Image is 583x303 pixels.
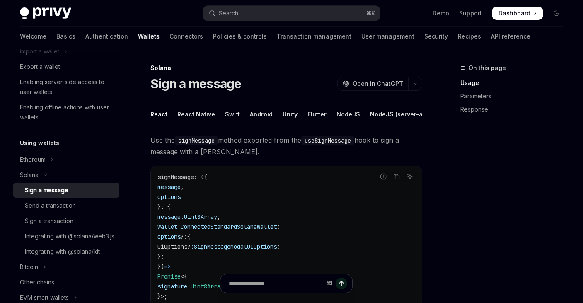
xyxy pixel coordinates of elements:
[370,104,434,124] div: NodeJS (server-auth)
[25,231,114,241] div: Integrating with @solana/web3.js
[20,293,69,303] div: EVM smart wallets
[150,134,422,158] span: Use the method exported from the hook to sign a message with a [PERSON_NAME].
[277,223,280,230] span: ;
[138,27,160,46] a: Wallets
[361,27,414,46] a: User management
[277,243,280,250] span: ;
[213,27,267,46] a: Policies & controls
[20,77,114,97] div: Enabling server-side access to user wallets
[13,152,119,167] button: Toggle Ethereum section
[25,201,76,211] div: Send a transaction
[184,213,217,221] span: Uint8Array
[20,138,59,148] h5: Using wallets
[460,76,570,90] a: Usage
[187,233,191,240] span: {
[13,213,119,228] a: Sign a transaction
[181,233,187,240] span: ?:
[550,7,563,20] button: Toggle dark mode
[433,9,449,17] a: Demo
[157,223,177,230] span: wallet
[229,274,323,293] input: Ask a question...
[460,90,570,103] a: Parameters
[13,167,119,182] button: Toggle Solana section
[13,59,119,74] a: Export a wallet
[181,223,277,230] span: ConnectedStandardSolanaWallet
[25,216,73,226] div: Sign a transaction
[491,27,530,46] a: API reference
[150,76,242,91] h1: Sign a message
[469,63,506,73] span: On this page
[20,277,54,287] div: Other chains
[56,27,75,46] a: Basics
[150,64,422,72] div: Solana
[250,104,273,124] div: Android
[404,171,415,182] button: Ask AI
[85,27,128,46] a: Authentication
[13,75,119,99] a: Enabling server-side access to user wallets
[157,203,171,211] span: }: {
[20,62,60,72] div: Export a wallet
[336,104,360,124] div: NodeJS
[169,27,203,46] a: Connectors
[20,262,38,272] div: Bitcoin
[157,193,181,201] span: options
[157,233,181,240] span: options
[177,223,181,230] span: :
[13,198,119,213] a: Send a transaction
[157,263,164,270] span: })
[378,171,389,182] button: Report incorrect code
[13,275,119,290] a: Other chains
[492,7,543,20] a: Dashboard
[191,243,194,250] span: :
[175,136,218,145] code: signMessage
[458,27,481,46] a: Recipes
[157,213,184,221] span: message:
[277,27,351,46] a: Transaction management
[164,263,171,270] span: =>
[194,243,277,250] span: SignMessageModalUIOptions
[150,104,167,124] div: React
[20,170,39,180] div: Solana
[157,173,194,181] span: signMessage
[498,9,530,17] span: Dashboard
[459,9,482,17] a: Support
[13,229,119,244] a: Integrating with @solana/web3.js
[13,100,119,125] a: Enabling offline actions with user wallets
[424,27,448,46] a: Security
[157,243,191,250] span: uiOptions?
[20,155,46,165] div: Ethereum
[366,10,375,17] span: ⌘ K
[157,253,164,260] span: };
[25,185,68,195] div: Sign a message
[177,104,215,124] div: React Native
[460,103,570,116] a: Response
[301,136,354,145] code: useSignMessage
[20,7,71,19] img: dark logo
[20,27,46,46] a: Welcome
[13,259,119,274] button: Toggle Bitcoin section
[219,8,242,18] div: Search...
[203,6,380,21] button: Open search
[20,102,114,122] div: Enabling offline actions with user wallets
[181,183,184,191] span: ,
[25,247,100,257] div: Integrating with @solana/kit
[157,183,181,191] span: message
[391,171,402,182] button: Copy the contents from the code block
[217,213,220,221] span: ;
[336,278,347,289] button: Send message
[353,80,403,88] span: Open in ChatGPT
[194,173,207,181] span: : ({
[13,183,119,198] a: Sign a message
[307,104,327,124] div: Flutter
[225,104,240,124] div: Swift
[283,104,298,124] div: Unity
[13,244,119,259] a: Integrating with @solana/kit
[337,77,408,91] button: Open in ChatGPT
